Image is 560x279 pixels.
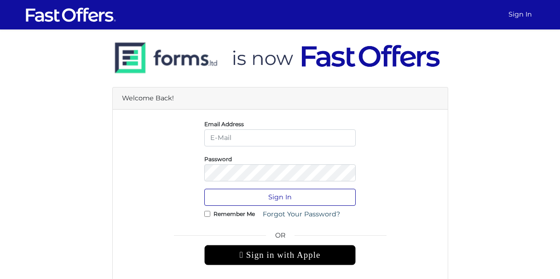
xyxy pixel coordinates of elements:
label: Remember Me [214,213,255,215]
label: Password [204,158,232,160]
button: Sign In [204,189,356,206]
label: Email Address [204,123,244,125]
div: Welcome Back! [113,87,448,110]
a: Sign In [505,6,536,23]
input: E-Mail [204,129,356,146]
div: Sign in with Apple [204,245,356,265]
a: Forgot Your Password? [257,206,346,223]
span: OR [204,230,356,245]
